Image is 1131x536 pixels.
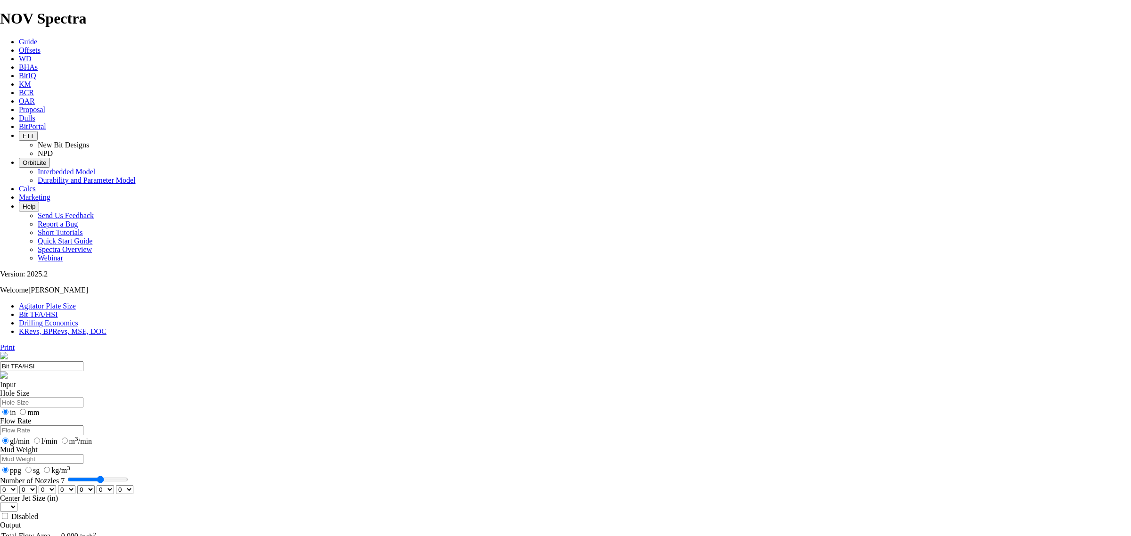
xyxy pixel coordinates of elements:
[20,409,26,415] input: mm
[38,220,78,228] a: Report a Bug
[2,438,8,444] input: gl/min
[67,464,70,471] sup: 3
[44,467,50,473] input: kg/m3
[19,72,36,80] a: BitIQ
[38,211,94,219] a: Send Us Feedback
[19,193,50,201] a: Marketing
[38,141,89,149] a: New Bit Designs
[19,202,39,211] button: Help
[38,254,63,262] a: Webinar
[19,106,45,114] a: Proposal
[23,466,40,474] label: sg
[19,63,38,71] a: BHAs
[19,131,38,141] button: FTT
[32,437,57,445] label: l/min
[38,237,92,245] a: Quick Start Guide
[19,46,41,54] a: Offsets
[19,327,107,335] a: KRevs, BPRevs, MSE, DOC
[38,228,83,236] a: Short Tutorials
[19,97,35,105] a: OAR
[19,319,78,327] a: Drilling Economics
[19,89,34,97] a: BCR
[19,158,50,168] button: OrbitLite
[34,438,40,444] input: l/min
[38,168,95,176] a: Interbedded Model
[23,203,35,210] span: Help
[23,159,46,166] span: OrbitLite
[25,467,32,473] input: sg
[19,302,76,310] a: Agitator Plate Size
[38,176,136,184] a: Durability and Parameter Model
[59,437,92,445] label: m /min
[41,466,70,474] label: kg/m
[19,114,35,122] a: Dulls
[75,435,78,442] sup: 3
[28,286,88,294] span: [PERSON_NAME]
[19,185,36,193] a: Calcs
[19,38,37,46] a: Guide
[38,149,53,157] a: NPD
[19,80,31,88] a: KM
[62,438,68,444] input: m3/min
[19,310,58,318] a: Bit TFA/HSI
[38,245,92,253] a: Spectra Overview
[23,132,34,139] span: FTT
[17,408,39,416] label: mm
[19,55,32,63] a: WD
[2,467,8,473] input: ppg
[2,409,8,415] input: in
[11,512,38,520] label: Disabled
[19,122,46,130] a: BitPortal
